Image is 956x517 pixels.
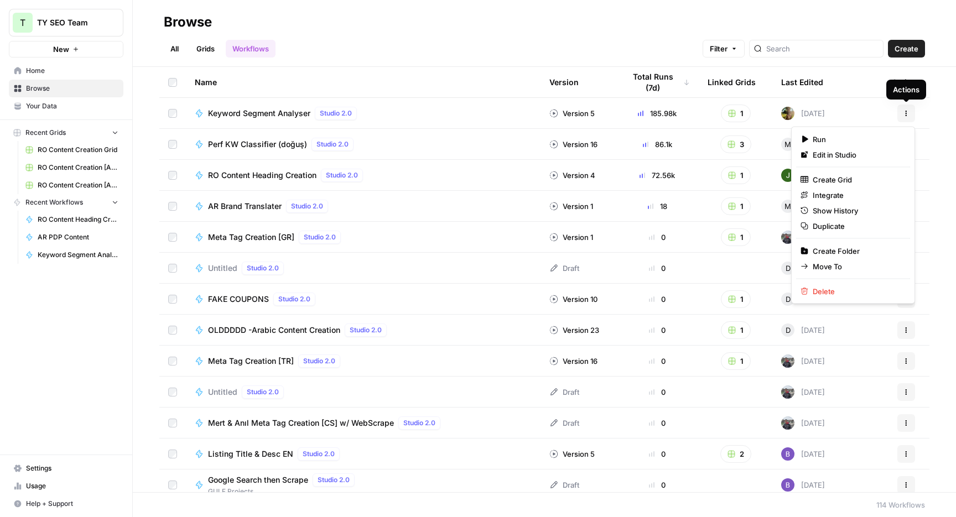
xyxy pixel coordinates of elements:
span: Create [895,43,918,54]
div: 185.98k [625,108,690,119]
span: D [786,294,791,305]
div: [DATE] [781,354,825,368]
span: Create Grid [813,174,901,185]
span: TY SEO Team [37,17,104,28]
div: [DATE] [781,447,825,461]
img: ado9ny5rx1ptjx4mjd37i33wy0ah [781,447,794,461]
div: Version 4 [549,170,595,181]
span: Studio 2.0 [291,201,323,211]
span: Studio 2.0 [403,418,435,428]
span: D [786,325,791,336]
div: [DATE] [781,107,825,120]
span: RO Content Heading Creation [38,215,118,224]
span: GULF Projects [208,487,359,497]
div: 0 [625,294,690,305]
button: 1 [721,228,751,246]
a: Settings [9,459,123,477]
span: Studio 2.0 [247,263,279,273]
span: Google Search then Scrape [208,474,308,485]
div: [DATE] [781,138,825,151]
div: Draft [549,479,579,490]
button: Recent Grids [9,124,123,141]
span: RO Content Creation [Anil] w/o Google Scrape Grid [38,180,118,190]
button: 1 [721,290,751,308]
a: Keyword Segment Analyser [20,246,123,264]
div: 18 [625,201,690,212]
div: [DATE] [781,200,825,213]
span: Studio 2.0 [350,325,382,335]
a: Meta Tag Creation [TR]Studio 2.0 [195,354,532,368]
button: New [9,41,123,58]
a: Grids [190,40,221,58]
span: M [784,139,791,150]
span: T [20,16,25,29]
span: Edit in Studio [813,149,901,160]
span: Perf KW Classifier (doğuş) [208,139,307,150]
span: Mert & Anıl Meta Tag Creation [CS] w/ WebScrape [208,417,394,429]
button: Create [888,40,925,58]
span: FAKE COUPONS [208,294,269,305]
div: 114 Workflows [876,499,925,510]
span: OLDDDDD -Arabic Content Creation [208,325,340,336]
span: Studio 2.0 [304,232,336,242]
span: RO Content Heading Creation [208,170,316,181]
a: UntitledStudio 2.0 [195,262,532,275]
span: Delete [813,286,901,297]
button: Recent Workflows [9,194,123,211]
div: Version 5 [549,108,595,119]
span: AR Brand Translater [208,201,282,212]
div: [DATE] [781,293,825,306]
a: AR Brand TranslaterStudio 2.0 [195,200,532,213]
div: Last Edited [781,67,823,97]
span: Recent Workflows [25,197,83,207]
input: Search [766,43,879,54]
a: RO Content Heading Creation [20,211,123,228]
div: 0 [625,325,690,336]
span: AR PDP Content [38,232,118,242]
button: 1 [721,105,751,122]
div: [DATE] [781,478,825,492]
a: Meta Tag Creation [GR]Studio 2.0 [195,231,532,244]
a: RO Content Creation Grid [20,141,123,159]
img: gw1sx2voaue3qv6n9g0ogtx49w3o [781,354,794,368]
div: Total Runs (7d) [625,67,690,97]
span: Listing Title & Desc EN [208,448,293,459]
span: Studio 2.0 [318,475,350,485]
a: Perf KW Classifier (doğuş)Studio 2.0 [195,138,532,151]
a: Your Data [9,97,123,115]
span: Studio 2.0 [278,294,310,304]
a: Google Search then ScrapeStudio 2.0GULF Projects [195,473,532,497]
span: Run [813,134,901,145]
span: Home [26,66,118,76]
div: Version 10 [549,294,597,305]
a: Workflows [226,40,276,58]
div: 0 [625,479,690,490]
div: [DATE] [781,416,825,430]
div: 86.1k [625,139,690,150]
span: Meta Tag Creation [TR] [208,356,294,367]
span: Studio 2.0 [247,387,279,397]
div: Version 1 [549,232,593,243]
a: Mert & Anıl Meta Tag Creation [CS] w/ WebScrapeStudio 2.0 [195,416,532,430]
a: Listing Title & Desc ENStudio 2.0 [195,447,532,461]
span: Meta Tag Creation [GR] [208,232,294,243]
a: RO Content Creation [Anil] Grid [20,159,123,176]
img: ado9ny5rx1ptjx4mjd37i33wy0ah [781,478,794,492]
button: 1 [721,197,751,215]
a: FAKE COUPONSStudio 2.0 [195,293,532,306]
a: AR PDP Content [20,228,123,246]
div: Draft [549,417,579,429]
span: Your Data [26,101,118,111]
a: UntitledStudio 2.0 [195,385,532,399]
span: Untitled [208,387,237,398]
div: Actions [892,67,921,97]
span: Recent Grids [25,128,66,138]
span: Integrate [813,190,901,201]
button: Help + Support [9,495,123,513]
span: RO Content Creation [Anil] Grid [38,163,118,173]
button: 2 [720,445,751,463]
button: Workspace: TY SEO Team [9,9,123,36]
span: Studio 2.0 [320,108,352,118]
span: Untitled [208,263,237,274]
div: 72.56k [625,170,690,181]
